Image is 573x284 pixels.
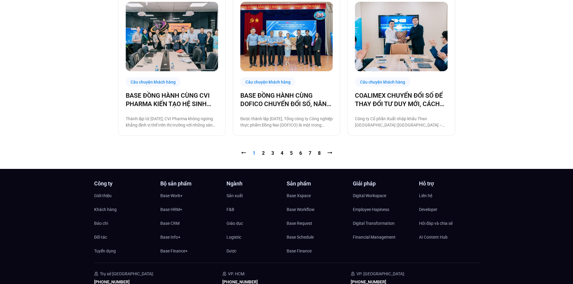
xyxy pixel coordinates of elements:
[240,91,333,108] a: BASE ĐỒNG HÀNH CÙNG DOFICO CHUYỂN ĐỔI SỐ, NÂNG CAO VỊ THẾ DOANH NGHIỆP VIỆT
[160,233,180,242] span: Base Info+
[160,191,220,200] a: Base Work+
[94,233,107,242] span: Đối tác
[94,219,154,228] a: Báo chí
[353,181,413,186] h4: Giải pháp
[226,246,287,255] a: Dược
[226,181,287,186] h4: Ngành
[226,191,243,200] span: Sản xuất
[160,219,220,228] a: Base CRM
[353,233,396,242] span: Financial Management
[287,191,347,200] a: Base Xspace
[126,116,218,128] p: Thành lập từ [DATE], CVI Pharma không ngừng khẳng định vị thế trên thị trường với những sản phẩm ...
[226,205,234,214] span: F&B
[287,219,312,228] span: Base Request
[281,150,283,156] a: 4
[419,191,432,200] span: Liên hệ
[299,150,302,156] a: 6
[118,150,455,157] nav: Pagination
[241,150,246,156] span: ⭠
[160,246,188,255] span: Base Finance+
[226,219,243,228] span: Giáo dục
[240,116,333,128] p: Được thành lập [DATE], Tổng công ty Công nghiệp thực phẩm Đồng Nai (DOFICO) là một trong những tổ...
[287,181,347,186] h4: Sản phẩm
[94,191,154,200] a: Giới thiệu
[226,246,236,255] span: Dược
[287,233,314,242] span: Base Schedule
[226,233,241,242] span: Logistic
[228,271,245,276] span: VP. HCM:
[355,77,410,87] div: Câu chuyện khách hàng
[271,150,274,156] a: 3
[287,233,347,242] a: Base Schedule
[356,271,405,276] span: VP. [GEOGRAPHIC_DATA]:
[262,150,265,156] a: 2
[253,150,255,156] span: 1
[287,205,315,214] span: Base Workflow
[126,77,181,87] div: Câu chuyện khách hàng
[160,205,182,214] span: Base HRM+
[353,205,389,214] span: Employee Hapiness
[160,246,220,255] a: Base Finance+
[419,219,453,228] span: Hỏi đáp và chia sẻ
[353,219,413,228] a: Digital Transformation
[160,191,183,200] span: Base Work+
[160,233,220,242] a: Base Info+
[100,271,154,276] span: Trụ sở [GEOGRAPHIC_DATA]:
[287,246,347,255] a: Base Finance
[160,205,220,214] a: Base HRM+
[419,233,448,242] span: AI Content Hub
[226,233,287,242] a: Logistic
[287,191,311,200] span: Base Xspace
[94,191,112,200] span: Giới thiệu
[94,246,154,255] a: Tuyển dụng
[287,205,347,214] a: Base Workflow
[226,205,287,214] a: F&B
[419,233,479,242] a: AI Content Hub
[419,219,479,228] a: Hỏi đáp và chia sẻ
[94,205,154,214] a: Khách hàng
[160,219,180,228] span: Base CRM
[226,191,287,200] a: Sản xuất
[94,219,108,228] span: Báo chí
[419,205,479,214] a: Developer
[419,191,479,200] a: Liên hệ
[287,219,347,228] a: Base Request
[94,246,116,255] span: Tuyển dụng
[94,205,117,214] span: Khách hàng
[353,191,413,200] a: Digital Workspace
[226,219,287,228] a: Giáo dục
[290,150,293,156] a: 5
[355,116,447,128] p: Công ty Cổ phần Xuất nhập khẩu Than [GEOGRAPHIC_DATA] ([GEOGRAPHIC_DATA] – Coal Import Export Joi...
[353,219,395,228] span: Digital Transformation
[94,181,154,186] h4: Công ty
[419,205,437,214] span: Developer
[160,181,220,186] h4: Bộ sản phẩm
[353,233,413,242] a: Financial Management
[94,233,154,242] a: Đối tác
[309,150,311,156] a: 7
[353,191,386,200] span: Digital Workspace
[318,150,321,156] a: 8
[287,246,312,255] span: Base Finance
[327,150,332,156] a: ⭢
[419,181,479,186] h4: Hỗ trợ
[240,77,296,87] div: Câu chuyện khách hàng
[355,91,447,108] a: COALIMEX CHUYỂN ĐỔI SỐ ĐỂ THAY ĐỔI TƯ DUY MỚI, CÁCH LÀM MỚI, TẠO BƯỚC TIẾN MỚI
[353,205,413,214] a: Employee Hapiness
[126,91,218,108] a: BASE ĐỒNG HÀNH CÙNG CVI PHARMA KIẾN TẠO HỆ SINH THÁI SỐ VẬN HÀNH TOÀN DIỆN!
